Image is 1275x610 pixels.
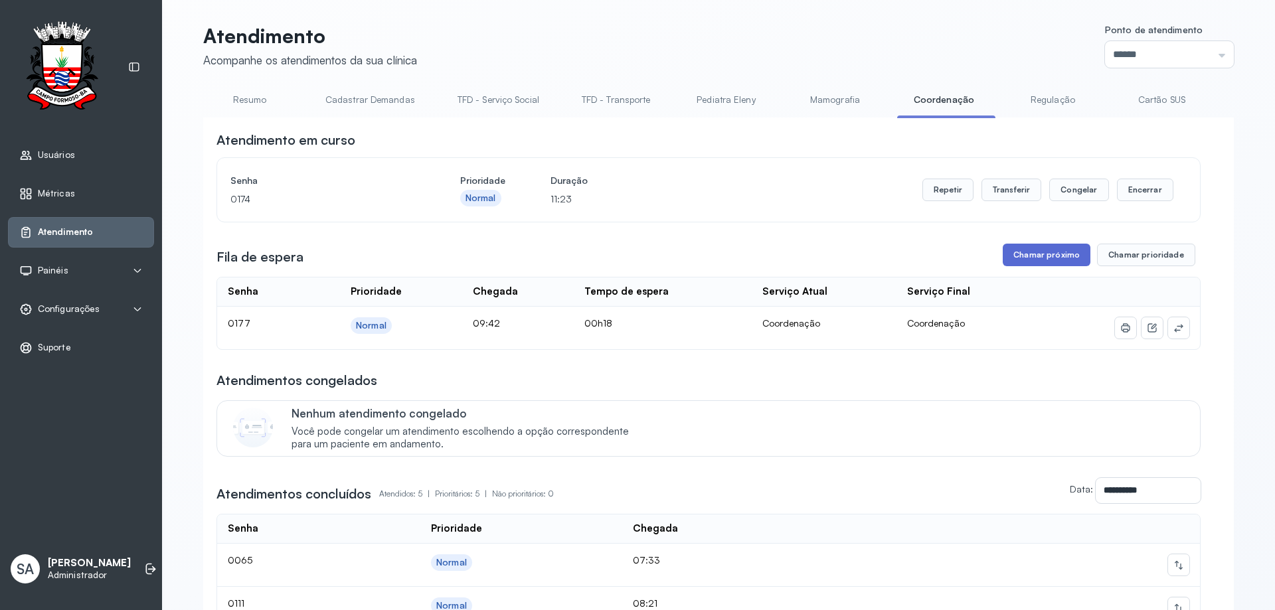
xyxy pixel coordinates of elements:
[203,24,417,48] p: Atendimento
[584,285,669,298] div: Tempo de espera
[551,171,588,190] h4: Duração
[460,171,505,190] h4: Prioridade
[230,171,415,190] h4: Senha
[38,265,68,276] span: Painéis
[584,317,612,329] span: 00h18
[356,320,386,331] div: Normal
[48,557,131,570] p: [PERSON_NAME]
[38,303,100,315] span: Configurações
[216,248,303,266] h3: Fila de espera
[633,522,678,535] div: Chegada
[1070,483,1093,495] label: Data:
[435,485,492,503] p: Prioritários: 5
[981,179,1042,201] button: Transferir
[679,89,772,111] a: Pediatra Eleny
[38,226,93,238] span: Atendimento
[436,557,467,568] div: Normal
[1105,24,1203,35] span: Ponto de atendimento
[907,285,970,298] div: Serviço Final
[897,89,990,111] a: Coordenação
[203,89,296,111] a: Resumo
[19,149,143,162] a: Usuários
[14,21,110,114] img: Logotipo do estabelecimento
[1097,244,1195,266] button: Chamar prioridade
[38,188,75,199] span: Métricas
[216,131,355,149] h3: Atendimento em curso
[1006,89,1099,111] a: Regulação
[428,489,430,498] span: |
[216,371,377,390] h3: Atendimentos congelados
[19,187,143,200] a: Métricas
[216,485,371,503] h3: Atendimentos concluídos
[292,406,643,420] p: Nenhum atendimento congelado
[762,317,887,329] div: Coordenação
[551,190,588,208] p: 11:23
[203,53,417,67] div: Acompanhe os atendimentos da sua clínica
[633,554,660,566] span: 07:33
[633,597,657,609] span: 08:21
[1003,244,1090,266] button: Chamar próximo
[431,522,482,535] div: Prioridade
[19,226,143,239] a: Atendimento
[788,89,881,111] a: Mamografia
[228,597,244,609] span: 0111
[351,285,402,298] div: Prioridade
[230,190,415,208] p: 0174
[48,570,131,581] p: Administrador
[1117,179,1173,201] button: Encerrar
[312,89,428,111] a: Cadastrar Demandas
[444,89,552,111] a: TFD - Serviço Social
[922,179,974,201] button: Repetir
[228,554,252,566] span: 0065
[485,489,487,498] span: |
[38,149,75,161] span: Usuários
[762,285,827,298] div: Serviço Atual
[228,285,258,298] div: Senha
[907,317,965,329] span: Coordenação
[1115,89,1208,111] a: Cartão SUS
[379,485,435,503] p: Atendidos: 5
[1049,179,1108,201] button: Congelar
[466,192,496,204] div: Normal
[568,89,664,111] a: TFD - Transporte
[233,408,273,447] img: Imagem de CalloutCard
[228,522,258,535] div: Senha
[473,317,500,329] span: 09:42
[473,285,518,298] div: Chegada
[228,317,250,329] span: 0177
[38,342,71,353] span: Suporte
[492,485,554,503] p: Não prioritários: 0
[292,425,643,451] span: Você pode congelar um atendimento escolhendo a opção correspondente para um paciente em andamento.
